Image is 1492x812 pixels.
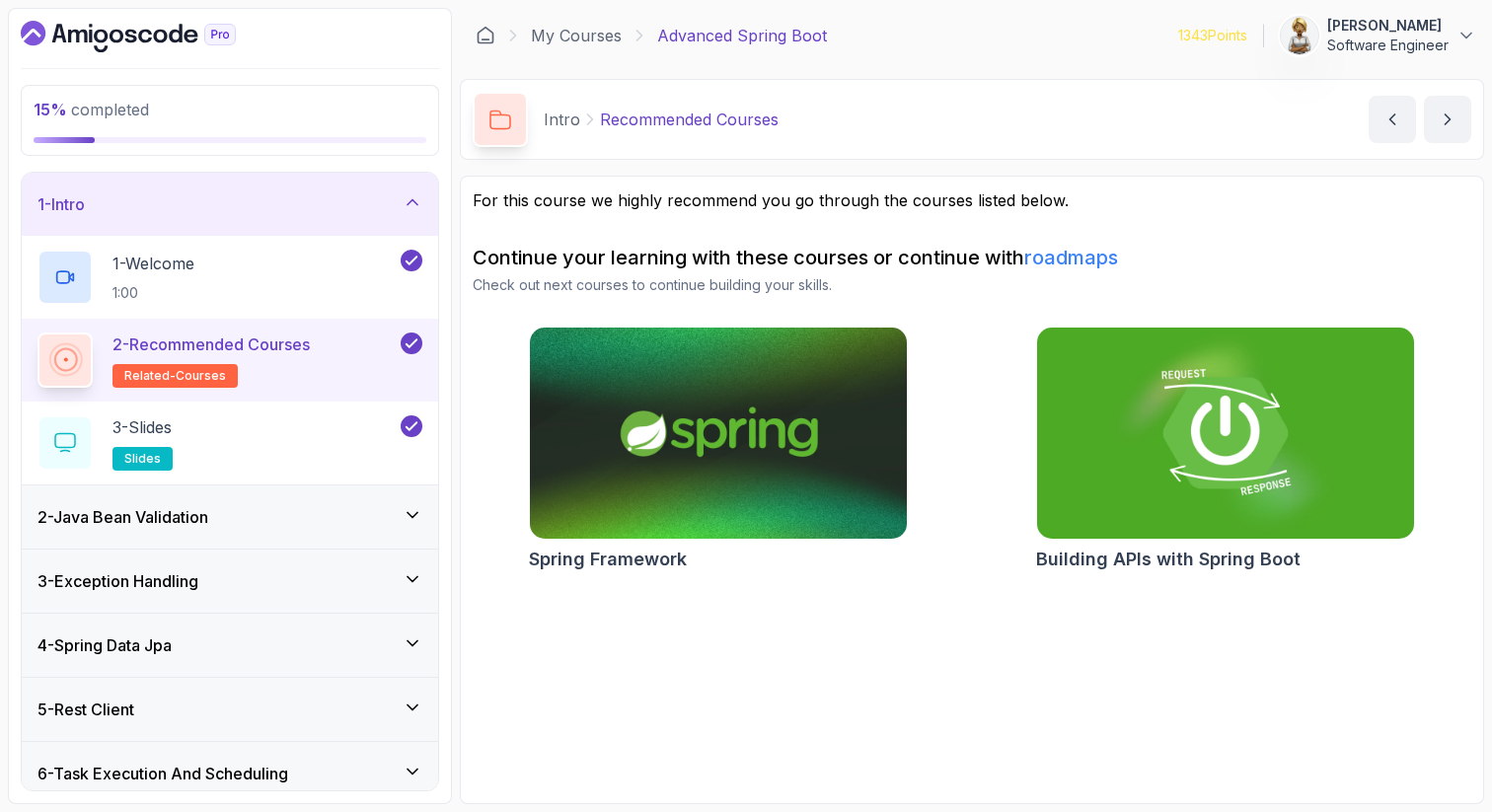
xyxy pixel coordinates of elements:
[34,100,67,119] span: 15 %
[37,762,288,785] h3: 6 - Task Execution And Scheduling
[37,192,85,216] h3: 1 - Intro
[37,505,208,529] h3: 2 - Java Bean Validation
[473,244,1471,271] h2: Continue your learning with these courses or continue with
[529,327,908,573] a: Spring Framework cardSpring Framework
[124,368,226,384] span: related-courses
[1036,546,1301,573] h2: Building APIs with Spring Boot
[529,546,687,573] h2: Spring Framework
[544,108,580,131] p: Intro
[22,173,438,236] button: 1-Intro
[22,678,438,741] button: 5-Rest Client
[124,451,161,467] span: slides
[22,550,438,613] button: 3-Exception Handling
[1036,327,1415,573] a: Building APIs with Spring Boot cardBuilding APIs with Spring Boot
[37,332,422,388] button: 2-Recommended Coursesrelated-courses
[1424,96,1471,143] button: next content
[1178,26,1247,45] p: 1343 Points
[473,275,1471,295] p: Check out next courses to continue building your skills.
[1024,246,1118,269] a: roadmaps
[531,24,622,47] a: My Courses
[1037,328,1414,539] img: Building APIs with Spring Boot card
[37,633,172,657] h3: 4 - Spring Data Jpa
[37,250,422,305] button: 1-Welcome1:00
[112,415,172,439] p: 3 - Slides
[34,100,149,119] span: completed
[1281,17,1318,54] img: user profile image
[600,108,779,131] p: Recommended Courses
[1327,16,1449,36] p: [PERSON_NAME]
[112,252,194,275] p: 1 - Welcome
[473,188,1471,212] p: For this course we highly recommend you go through the courses listed below.
[1369,96,1416,143] button: previous content
[37,415,422,471] button: 3-Slidesslides
[476,26,495,45] a: Dashboard
[22,614,438,677] button: 4-Spring Data Jpa
[22,742,438,805] button: 6-Task Execution And Scheduling
[22,485,438,549] button: 2-Java Bean Validation
[37,569,198,593] h3: 3 - Exception Handling
[657,24,827,47] p: Advanced Spring Boot
[37,698,134,721] h3: 5 - Rest Client
[1327,36,1449,55] p: Software Engineer
[112,283,194,303] p: 1:00
[112,332,310,356] p: 2 - Recommended Courses
[21,21,281,52] a: Dashboard
[530,328,907,539] img: Spring Framework card
[1280,16,1476,55] button: user profile image[PERSON_NAME]Software Engineer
